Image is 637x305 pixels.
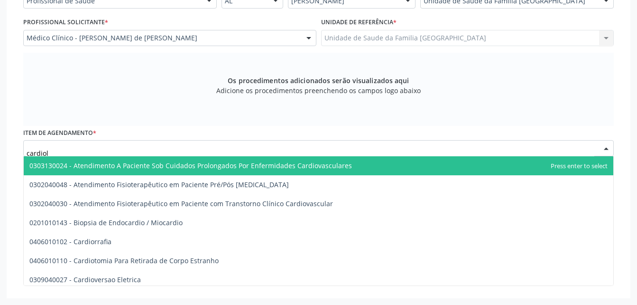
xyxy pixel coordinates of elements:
span: Médico Clínico - [PERSON_NAME] de [PERSON_NAME] [27,33,297,43]
label: Item de agendamento [23,126,96,141]
span: 0309040027 - Cardioversao Eletrica [29,275,141,284]
span: 0303130024 - Atendimento A Paciente Sob Cuidados Prolongados Por Enfermidades Cardiovasculares [29,161,352,170]
span: Os procedimentos adicionados serão visualizados aqui [228,76,409,86]
input: Buscar por procedimento [27,143,594,162]
span: Adicione os procedimentos preenchendo os campos logo abaixo [216,86,421,95]
label: Unidade de referência [321,15,397,30]
span: 0406010102 - Cardiorrafia [29,237,111,246]
span: 0201010143 - Biopsia de Endocardio / Miocardio [29,218,183,227]
span: 0406010110 - Cardiotomia Para Retirada de Corpo Estranho [29,256,219,265]
span: 0302040030 - Atendimento Fisioterapêutico em Paciente com Transtorno Clínico Cardiovascular [29,199,333,208]
label: Profissional Solicitante [23,15,108,30]
span: 0302040048 - Atendimento Fisioterapêutico em Paciente Pré/Pós [MEDICAL_DATA] [29,180,289,189]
